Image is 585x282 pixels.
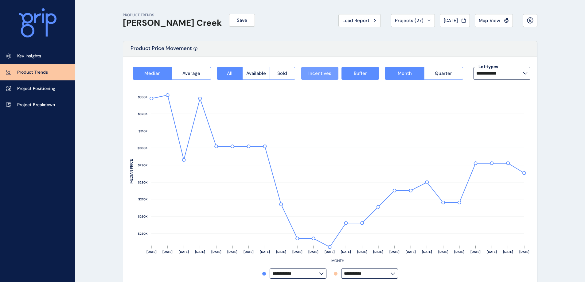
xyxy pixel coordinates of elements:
[217,67,242,80] button: All
[244,250,254,254] text: [DATE]
[342,17,369,24] span: Load Report
[389,250,400,254] text: [DATE]
[138,197,148,201] text: $270K
[477,64,499,70] label: Lot types
[242,67,270,80] button: Available
[470,250,481,254] text: [DATE]
[182,70,200,76] span: Average
[292,250,302,254] text: [DATE]
[438,250,448,254] text: [DATE]
[146,250,157,254] text: [DATE]
[138,163,148,167] text: $290K
[479,17,500,24] span: Map View
[260,250,270,254] text: [DATE]
[138,112,148,116] text: $320K
[179,250,189,254] text: [DATE]
[17,69,48,75] p: Product Trends
[144,70,161,76] span: Median
[519,250,529,254] text: [DATE]
[308,70,331,76] span: Incentives
[385,67,424,80] button: Month
[475,14,513,27] button: Map View
[17,53,41,59] p: Key Insights
[487,250,497,254] text: [DATE]
[138,146,148,150] text: $300K
[276,250,286,254] text: [DATE]
[277,70,287,76] span: Sold
[395,17,423,24] span: Projects ( 27 )
[133,67,172,80] button: Median
[325,250,335,254] text: [DATE]
[338,14,381,27] button: Load Report
[341,250,351,254] text: [DATE]
[131,45,192,56] p: Product Price Movement
[444,17,458,24] span: [DATE]
[406,250,416,254] text: [DATE]
[454,250,464,254] text: [DATE]
[138,180,148,184] text: $280K
[398,70,412,76] span: Month
[138,95,148,99] text: $330K
[422,250,432,254] text: [DATE]
[138,214,148,218] text: $260K
[17,102,55,108] p: Project Breakdown
[246,70,266,76] span: Available
[424,67,463,80] button: Quarter
[237,17,247,23] span: Save
[301,67,339,80] button: Incentives
[391,14,435,27] button: Projects (27)
[138,232,148,236] text: $250K
[211,250,221,254] text: [DATE]
[172,67,211,80] button: Average
[308,250,318,254] text: [DATE]
[331,258,344,263] text: MONTH
[162,250,173,254] text: [DATE]
[123,13,222,18] p: PRODUCT TRENDS
[227,70,232,76] span: All
[123,18,222,28] h1: [PERSON_NAME] Creek
[227,250,237,254] text: [DATE]
[440,14,470,27] button: [DATE]
[195,250,205,254] text: [DATE]
[357,250,367,254] text: [DATE]
[373,250,383,254] text: [DATE]
[129,159,134,183] text: MEDIAN PRICE
[503,250,513,254] text: [DATE]
[229,14,255,27] button: Save
[354,70,367,76] span: Buffer
[341,67,379,80] button: Buffer
[435,70,452,76] span: Quarter
[138,129,148,133] text: $310K
[17,86,55,92] p: Project Positioning
[270,67,295,80] button: Sold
